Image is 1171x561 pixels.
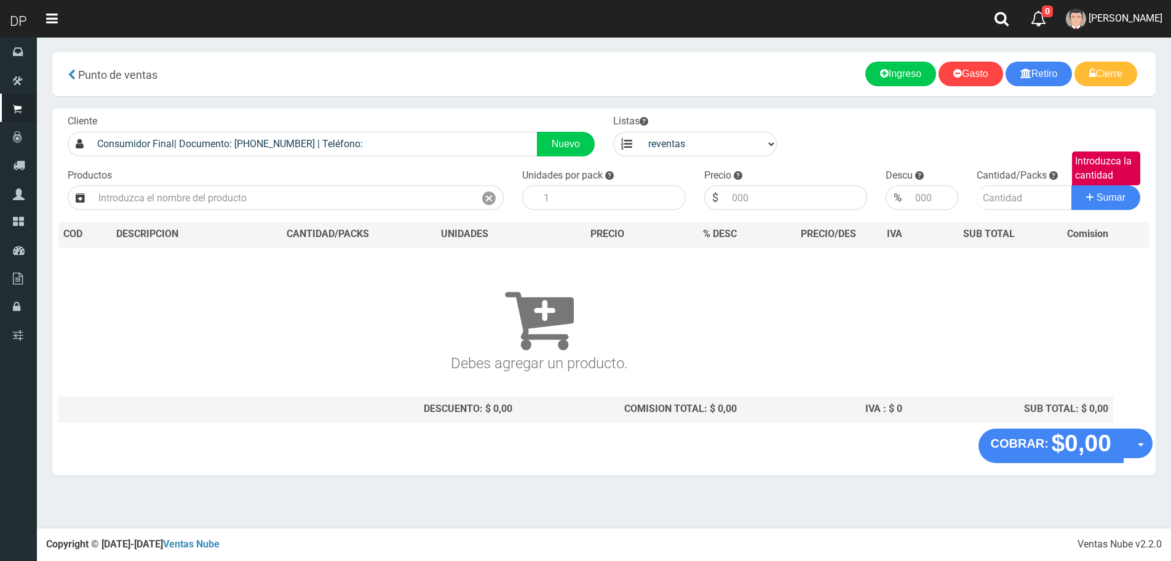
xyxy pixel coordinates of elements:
[134,228,178,240] span: CRIPCION
[1097,192,1125,203] span: Sumar
[1066,9,1086,29] img: User Image
[1006,62,1073,86] a: Retiro
[522,169,603,183] label: Unidades por pack
[63,265,1015,371] h3: Debes agregar un producto.
[78,68,157,81] span: Punto de ventas
[68,169,112,183] label: Productos
[704,185,726,210] div: $
[726,185,868,210] input: 000
[522,402,737,416] div: COMISION TOTAL: $ 0,00
[1089,12,1162,24] span: [PERSON_NAME]
[939,62,1003,86] a: Gasto
[538,185,686,210] input: 1
[704,169,731,183] label: Precio
[412,222,517,247] th: UNIDADES
[703,228,737,240] span: % DESC
[865,62,936,86] a: Ingreso
[1072,151,1140,186] label: Introduzca la cantidad
[801,228,856,240] span: PRECIO/DES
[91,132,538,156] input: Consumidor Final
[977,169,1047,183] label: Cantidad/Packs
[912,402,1108,416] div: SUB TOTAL: $ 0,00
[1078,538,1162,552] div: Ventas Nube v2.2.0
[886,185,909,210] div: %
[244,222,413,247] th: CANTIDAD/PACKS
[887,228,902,240] span: IVA
[1042,6,1053,17] span: 0
[747,402,902,416] div: IVA : $ 0
[977,185,1072,210] input: Cantidad
[963,227,1015,241] span: SUB TOTAL
[613,115,648,129] label: Listas
[978,429,1124,463] button: COBRAR: $0,00
[163,538,220,550] a: Ventas Nube
[92,185,475,210] input: Introduzca el nombre del producto
[1071,185,1140,210] button: Sumar
[248,402,512,416] div: DESCUENTO: $ 0,00
[58,222,111,247] th: COD
[590,227,624,241] span: PRECIO
[111,222,243,247] th: DES
[991,437,1049,450] strong: COBRAR:
[1074,62,1137,86] a: Cierre
[46,538,220,550] strong: Copyright © [DATE]-[DATE]
[1067,227,1108,241] span: Comision
[68,115,97,129] label: Cliente
[909,185,958,210] input: 000
[1051,430,1111,456] strong: $0,00
[886,169,913,183] label: Descu
[537,132,595,156] a: Nuevo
